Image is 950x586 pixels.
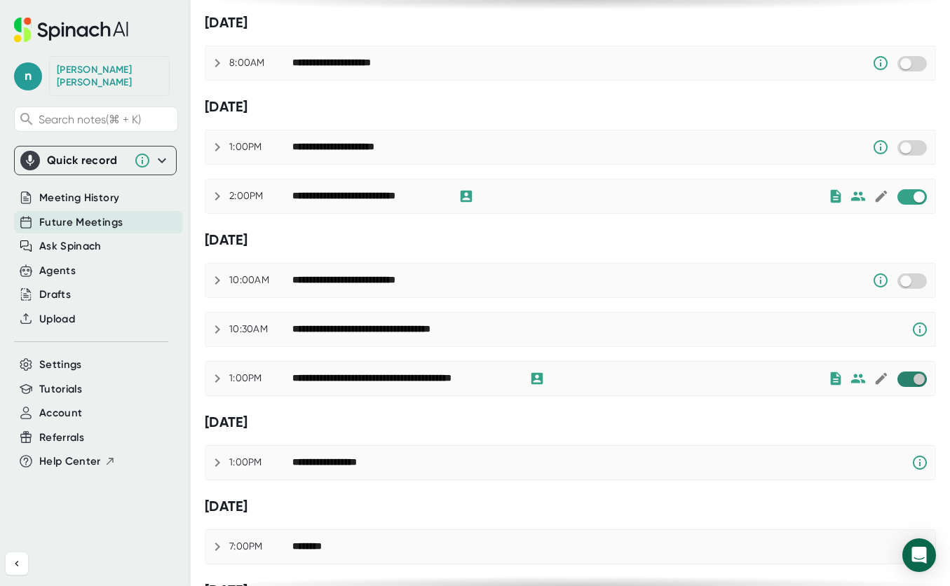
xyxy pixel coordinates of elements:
button: Meeting History [39,190,119,206]
div: 1:00PM [229,456,292,469]
svg: Someone has manually disabled Spinach from this meeting. [872,55,889,71]
span: n [14,62,42,90]
div: 10:00AM [229,274,292,287]
button: Ask Spinach [39,238,102,254]
svg: Someone has manually disabled Spinach from this meeting. [872,272,889,289]
button: Future Meetings [39,214,123,231]
div: 1:00PM [229,372,292,385]
button: Help Center [39,454,116,470]
span: Search notes (⌘ + K) [39,113,174,126]
div: [DATE] [205,14,936,32]
svg: Spinach requires a video conference link. [911,321,928,338]
div: 2:00PM [229,190,292,203]
div: Quick record [47,154,127,168]
div: [DATE] [205,498,936,515]
svg: Someone has manually disabled Spinach from this meeting. [872,139,889,156]
button: Drafts [39,287,71,303]
div: [DATE] [205,231,936,249]
button: Agents [39,263,76,279]
div: [DATE] [205,414,936,431]
button: Settings [39,357,82,373]
div: Noreen Hafez [57,64,162,88]
button: Referrals [39,430,84,446]
button: Account [39,405,82,421]
svg: Spinach requires a video conference link. [911,454,928,471]
button: Upload [39,311,75,327]
span: Help Center [39,454,101,470]
div: 10:30AM [229,323,292,336]
div: 8:00AM [229,57,292,69]
button: Collapse sidebar [6,552,28,575]
div: Open Intercom Messenger [902,538,936,572]
button: Tutorials [39,381,82,397]
div: Quick record [20,146,170,175]
div: [DATE] [205,98,936,116]
div: 1:00PM [229,141,292,154]
div: 7:00PM [229,540,292,553]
